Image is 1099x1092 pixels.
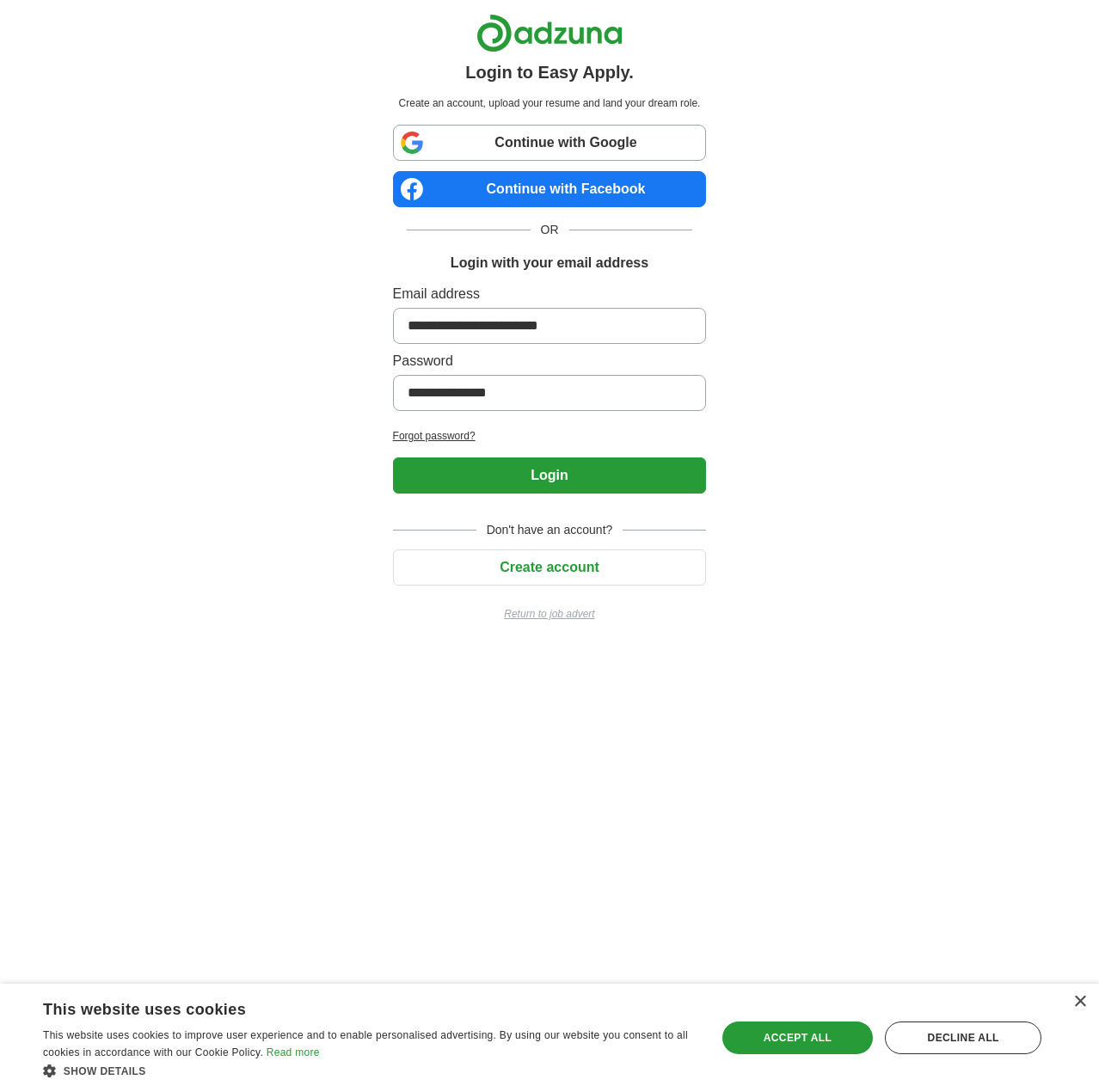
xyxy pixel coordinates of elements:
[393,457,707,494] button: Login
[722,1021,874,1054] div: Accept all
[43,1062,696,1079] div: Show details
[43,1029,688,1058] span: This website uses cookies to improve user experience and to enable personalised advertising. By u...
[885,1021,1041,1054] div: Decline all
[396,95,703,111] p: Create an account, upload your resume and land your dream role.
[393,284,707,304] label: Email address
[43,994,653,1020] div: This website uses cookies
[267,1046,320,1058] a: Read more, opens a new window
[393,428,707,444] a: Forgot password?
[393,125,707,161] a: Continue with Google
[393,560,707,574] a: Create account
[393,171,707,207] a: Continue with Facebook
[451,253,648,273] h1: Login with your email address
[476,521,623,539] span: Don't have an account?
[465,59,634,85] h1: Login to Easy Apply.
[531,221,569,239] span: OR
[393,606,707,622] a: Return to job advert
[476,14,623,52] img: Adzuna logo
[393,549,707,586] button: Create account
[393,351,707,371] label: Password
[64,1065,146,1077] span: Show details
[1073,996,1086,1009] div: Close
